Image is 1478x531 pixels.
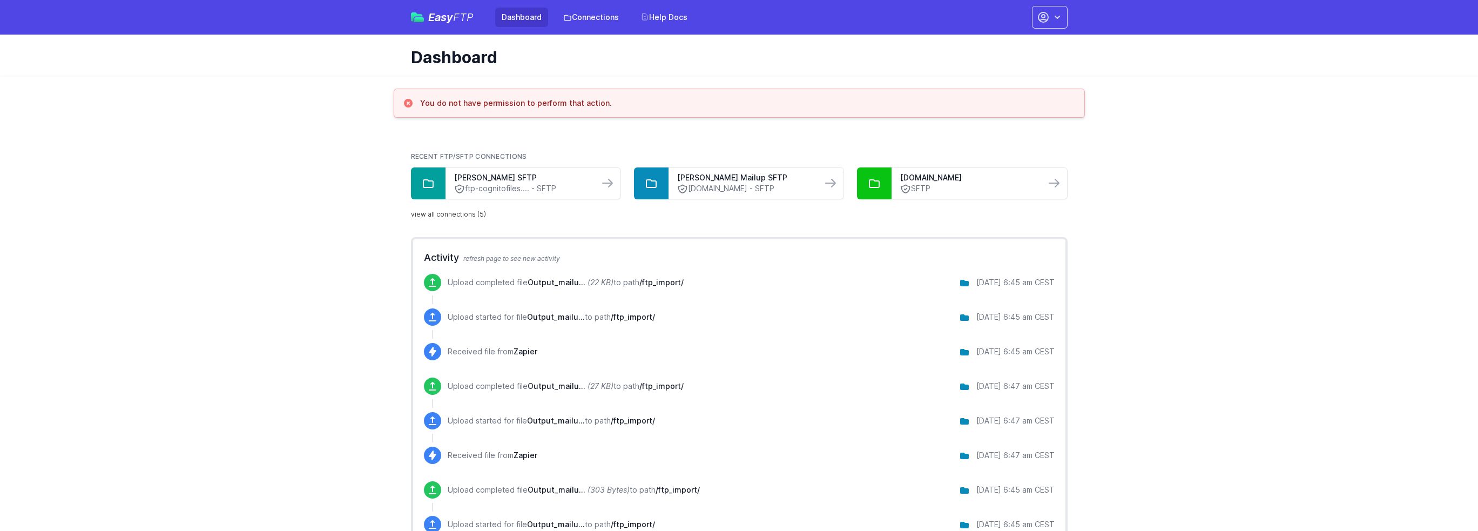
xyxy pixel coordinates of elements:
p: Upload started for file to path [448,519,655,530]
a: Help Docs [634,8,694,27]
a: [DOMAIN_NAME] [900,172,1036,183]
p: Received file from [448,450,537,461]
p: Upload started for file to path [448,312,655,322]
span: Output_mailup_final.csv [527,520,585,529]
div: [DATE] 6:45 am CEST [976,519,1055,530]
div: [DATE] 6:47 am CEST [976,415,1055,426]
div: [DATE] 6:47 am CEST [976,381,1055,392]
a: [PERSON_NAME] Mailup SFTP [677,172,813,183]
p: Upload completed file to path [448,485,700,495]
a: ftp-cognitofiles.... - SFTP [454,183,590,194]
span: refresh page to see new activity [463,254,560,263]
i: (303 Bytes) [588,485,630,494]
h3: You do not have permission to perform that action. [420,98,612,109]
a: Connections [557,8,625,27]
div: [DATE] 6:47 am CEST [976,450,1055,461]
span: /ftp_import/ [611,416,655,425]
span: /ftp_import/ [656,485,700,494]
h1: Dashboard [411,48,1059,67]
span: /ftp_import/ [611,520,655,529]
span: /ftp_import/ [611,312,655,321]
h2: Recent FTP/SFTP Connections [411,152,1068,161]
h2: Activity [424,250,1055,265]
a: EasyFTP [411,12,474,23]
img: easyftp_logo.png [411,12,424,22]
p: Upload completed file to path [448,277,684,288]
i: (22 KB) [588,278,613,287]
span: /ftp_import/ [639,278,684,287]
span: Output_mailup_final.csv [528,278,585,287]
div: [DATE] 6:45 am CEST [976,346,1055,357]
a: view all connections (5) [411,210,486,219]
span: /ftp_import/ [639,381,684,391]
span: Output_mailup_final.csv [527,416,585,425]
span: Zapier [514,451,537,460]
span: FTP [453,11,474,24]
p: Received file from [448,346,537,357]
span: Output_mailup_final.csv [527,312,585,321]
a: [PERSON_NAME] SFTP [454,172,590,183]
p: Upload completed file to path [448,381,684,392]
span: Output_mailup_final.csv [528,485,585,494]
span: Zapier [514,347,537,356]
div: [DATE] 6:45 am CEST [976,312,1055,322]
a: [DOMAIN_NAME] - SFTP [677,183,813,194]
span: Output_mailup_final.csv [528,381,585,391]
p: Upload started for file to path [448,415,655,426]
div: [DATE] 6:45 am CEST [976,485,1055,495]
i: (27 KB) [588,381,613,391]
a: Dashboard [495,8,548,27]
a: SFTP [900,183,1036,194]
div: [DATE] 6:45 am CEST [976,277,1055,288]
span: Easy [428,12,474,23]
